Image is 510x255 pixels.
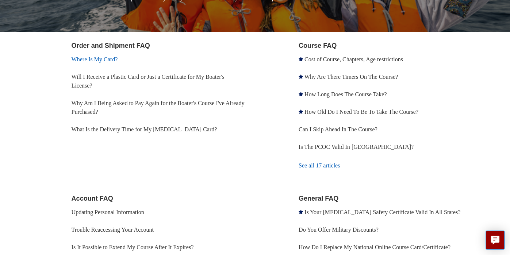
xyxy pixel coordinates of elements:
svg: Promoted article [299,109,303,114]
a: Why Am I Being Asked to Pay Again for the Boater's Course I've Already Purchased? [72,100,245,115]
a: Do You Offer Military Discounts? [299,227,379,233]
a: Account FAQ [72,195,113,202]
a: What Is the Delivery Time for My [MEDICAL_DATA] Card? [72,126,217,132]
svg: Promoted article [299,92,303,96]
a: How Do I Replace My National Online Course Card/Certificate? [299,244,450,250]
a: Course FAQ [299,42,337,49]
a: Updating Personal Information [72,209,144,215]
a: Will I Receive a Plastic Card or Just a Certificate for My Boater's License? [72,74,225,89]
a: Order and Shipment FAQ [72,42,150,49]
a: Is The PCOC Valid In [GEOGRAPHIC_DATA]? [299,144,414,150]
button: Live chat [486,231,505,250]
a: General FAQ [299,195,338,202]
a: How Old Do I Need To Be To Take The Course? [304,109,418,115]
svg: Promoted article [299,210,303,214]
a: Is It Possible to Extend My Course After It Expires? [72,244,194,250]
a: Can I Skip Ahead In The Course? [299,126,377,132]
a: Trouble Reaccessing Your Account [72,227,154,233]
a: Is Your [MEDICAL_DATA] Safety Certificate Valid In All States? [304,209,460,215]
a: See all 17 articles [299,156,484,175]
a: Where Is My Card? [72,56,118,62]
svg: Promoted article [299,74,303,79]
svg: Promoted article [299,57,303,61]
a: Why Are There Timers On The Course? [304,74,398,80]
a: Cost of Course, Chapters, Age restrictions [304,56,403,62]
a: How Long Does The Course Take? [304,91,387,97]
